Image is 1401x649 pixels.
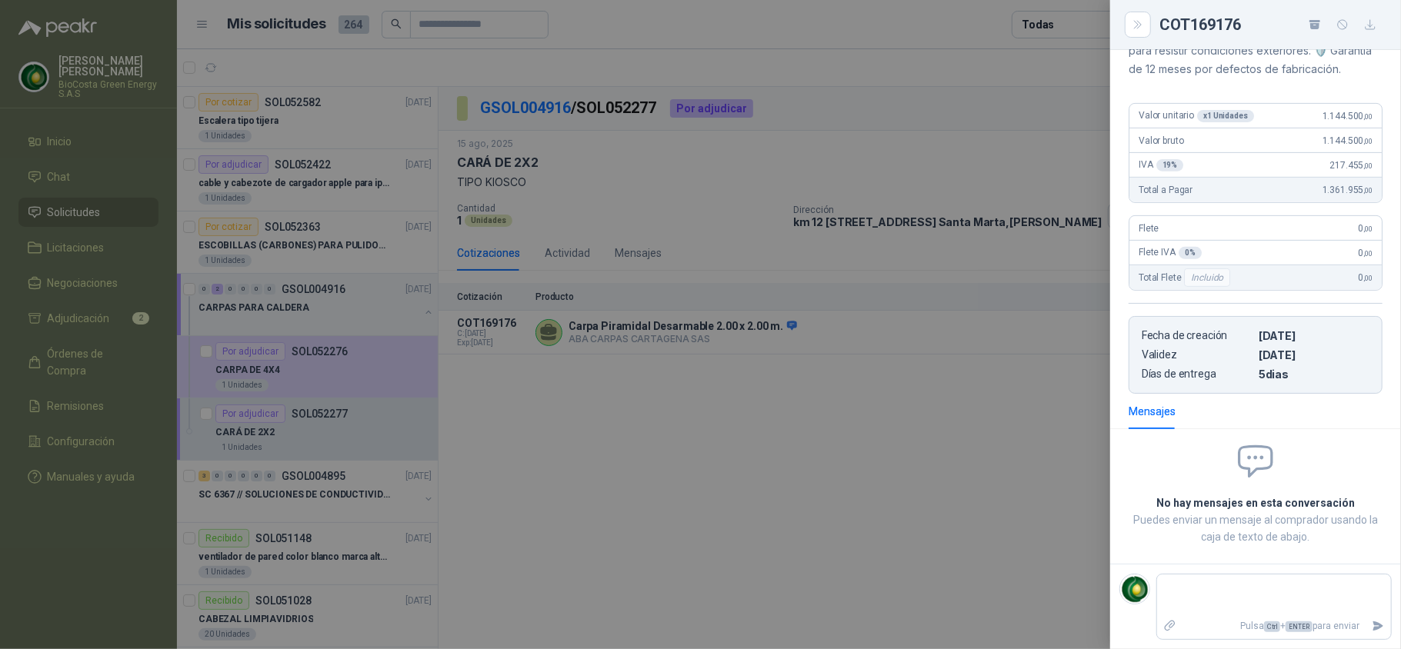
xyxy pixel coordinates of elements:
span: ,00 [1363,161,1373,170]
span: ,00 [1363,274,1373,282]
p: Días de entrega [1142,368,1253,381]
p: 5 dias [1259,368,1369,381]
span: ,00 [1363,186,1373,195]
div: 19 % [1156,159,1184,171]
h2: No hay mensajes en esta conversación [1129,494,1383,511]
span: 217.455 [1329,160,1373,171]
button: Enviar [1366,613,1391,640]
label: Adjuntar archivos [1157,613,1183,640]
span: Flete [1139,223,1159,234]
p: Puedes enviar un mensaje al comprador usando la caja de texto de abajo. [1129,511,1383,545]
span: 1.361.955 [1323,185,1373,195]
p: [DATE] [1259,329,1369,342]
span: 1.144.500 [1323,135,1373,146]
span: Valor unitario [1139,110,1254,122]
span: Total Flete [1139,268,1233,287]
span: Total a Pagar [1139,185,1193,195]
span: ,00 [1363,112,1373,121]
div: 0 % [1179,247,1202,259]
span: 0 [1359,223,1373,234]
span: 0 [1359,248,1373,258]
span: ,00 [1363,249,1373,258]
span: Ctrl [1264,621,1280,632]
span: ENTER [1286,621,1313,632]
p: Validez [1142,348,1253,361]
span: ,00 [1363,137,1373,145]
p: [DATE] [1259,348,1369,361]
p: Pulsa + para enviar [1183,613,1366,640]
p: Fecha de creación [1142,329,1253,342]
div: Mensajes [1129,403,1176,420]
div: x 1 Unidades [1197,110,1254,122]
div: Incluido [1184,268,1230,287]
img: Company Logo [1120,574,1149,604]
span: ,00 [1363,225,1373,233]
span: 1.144.500 [1323,111,1373,121]
div: COT169176 [1159,12,1383,37]
span: 0 [1359,272,1373,283]
span: IVA [1139,159,1183,171]
button: Close [1129,15,1147,34]
span: Valor bruto [1139,135,1183,146]
span: Flete IVA [1139,247,1202,259]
